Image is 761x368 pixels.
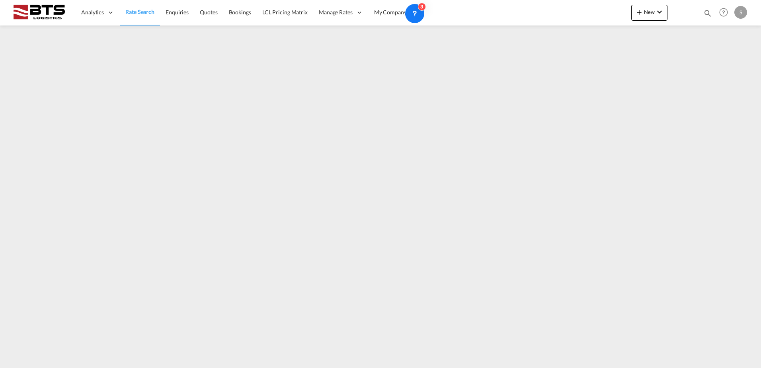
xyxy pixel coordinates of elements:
[703,9,712,18] md-icon: icon-magnify
[81,8,104,16] span: Analytics
[125,8,154,15] span: Rate Search
[634,9,664,15] span: New
[634,7,644,17] md-icon: icon-plus 400-fg
[655,7,664,17] md-icon: icon-chevron-down
[262,9,308,16] span: LCL Pricing Matrix
[229,9,251,16] span: Bookings
[166,9,189,16] span: Enquiries
[703,9,712,21] div: icon-magnify
[12,4,66,22] img: cdcc71d0be7811ed9adfbf939d2aa0e8.png
[734,6,747,19] div: S
[631,5,667,21] button: icon-plus 400-fgNewicon-chevron-down
[200,9,217,16] span: Quotes
[319,8,353,16] span: Manage Rates
[717,6,730,19] span: Help
[374,8,407,16] span: My Company
[717,6,734,20] div: Help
